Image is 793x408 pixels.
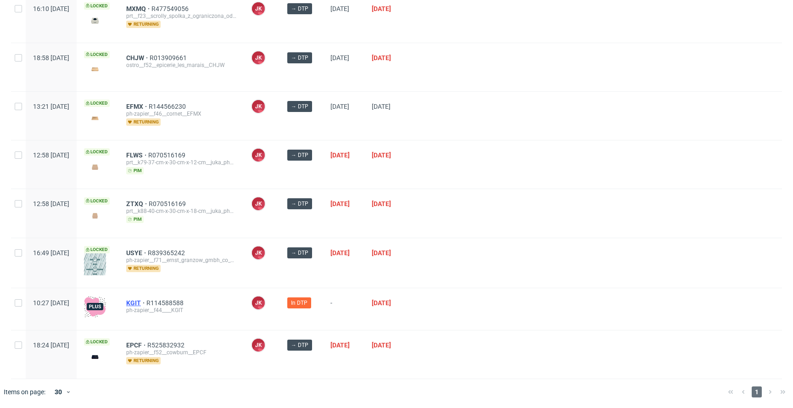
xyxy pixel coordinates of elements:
[126,216,144,223] span: pim
[84,296,106,318] img: plus-icon.676465ae8f3a83198b3f.png
[330,299,357,319] span: -
[126,118,161,126] span: returning
[84,161,106,173] img: version_two_editor_design
[330,103,349,110] span: [DATE]
[146,299,185,307] a: R114588588
[150,54,189,61] a: R013909661
[33,151,69,159] span: 12:58 [DATE]
[372,5,391,12] span: [DATE]
[372,151,391,159] span: [DATE]
[33,341,69,349] span: 18:24 [DATE]
[33,200,69,207] span: 12:58 [DATE]
[372,54,391,61] span: [DATE]
[291,200,308,208] span: → DTP
[84,63,106,75] img: version_two_editor_design
[33,5,69,12] span: 16:10 [DATE]
[147,341,186,349] a: R525832932
[126,167,144,174] span: pim
[330,54,349,61] span: [DATE]
[752,386,762,397] span: 1
[84,51,110,58] span: Locked
[126,5,151,12] a: MXMQ
[126,21,161,28] span: returning
[49,386,66,398] div: 30
[126,349,236,356] div: ph-zapier__f52__cowburn__EPCF
[126,61,236,69] div: ostro__f52__epicerie_les_marais__CHJW
[330,200,350,207] span: [DATE]
[126,103,149,110] a: EFMX
[126,265,161,272] span: returning
[33,299,69,307] span: 10:27 [DATE]
[84,246,110,253] span: Locked
[372,299,391,307] span: [DATE]
[126,12,236,20] div: prt__f23__scrolly_spolka_z_ograniczona_odpowiedzialnoscia__MXMQ
[252,339,265,352] figcaption: JK
[126,249,148,257] a: USYE
[252,51,265,64] figcaption: JK
[84,2,110,10] span: Locked
[33,54,69,61] span: 18:58 [DATE]
[372,200,391,207] span: [DATE]
[126,54,150,61] a: CHJW
[330,151,350,159] span: [DATE]
[291,299,307,307] span: In DTP
[149,200,188,207] a: R070516169
[4,387,45,397] span: Items on page:
[126,307,236,314] div: ph-zapier__f44____KGIT
[252,149,265,162] figcaption: JK
[33,103,69,110] span: 13:21 [DATE]
[84,14,106,27] img: version_two_editor_design
[330,341,350,349] span: [DATE]
[330,249,350,257] span: [DATE]
[291,249,308,257] span: → DTP
[84,209,106,222] img: version_two_editor_design
[372,341,391,349] span: [DATE]
[330,5,349,12] span: [DATE]
[252,197,265,210] figcaption: JK
[151,5,190,12] a: R477549056
[126,357,161,364] span: returning
[291,102,308,111] span: → DTP
[252,296,265,309] figcaption: JK
[291,341,308,349] span: → DTP
[84,197,110,205] span: Locked
[372,103,391,110] span: [DATE]
[126,257,236,264] div: ph-zapier__f71__ernst_granzow_gmbh_co_kg__USYE
[291,5,308,13] span: → DTP
[148,151,187,159] a: R070516169
[126,159,236,166] div: prt__k79-37-cm-x-30-cm-x-12-cm__juka_pharma_gmbh__FLWS
[149,103,188,110] a: R144566230
[84,112,106,124] img: version_two_editor_design
[126,151,148,159] span: FLWS
[252,100,265,113] figcaption: JK
[84,338,110,346] span: Locked
[252,2,265,15] figcaption: JK
[126,341,147,349] a: EPCF
[84,351,106,363] img: version_two_editor_design
[84,100,110,107] span: Locked
[148,249,187,257] a: R839365242
[291,151,308,159] span: → DTP
[126,200,149,207] a: ZTXQ
[126,207,236,215] div: prt__k88-40-cm-x-30-cm-x-18-cm__juka_pharma_gmbh__ZTXQ
[84,253,106,275] img: version_two_editor_design.png
[252,246,265,259] figcaption: JK
[33,249,69,257] span: 16:49 [DATE]
[291,54,308,62] span: → DTP
[126,299,146,307] a: KGIT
